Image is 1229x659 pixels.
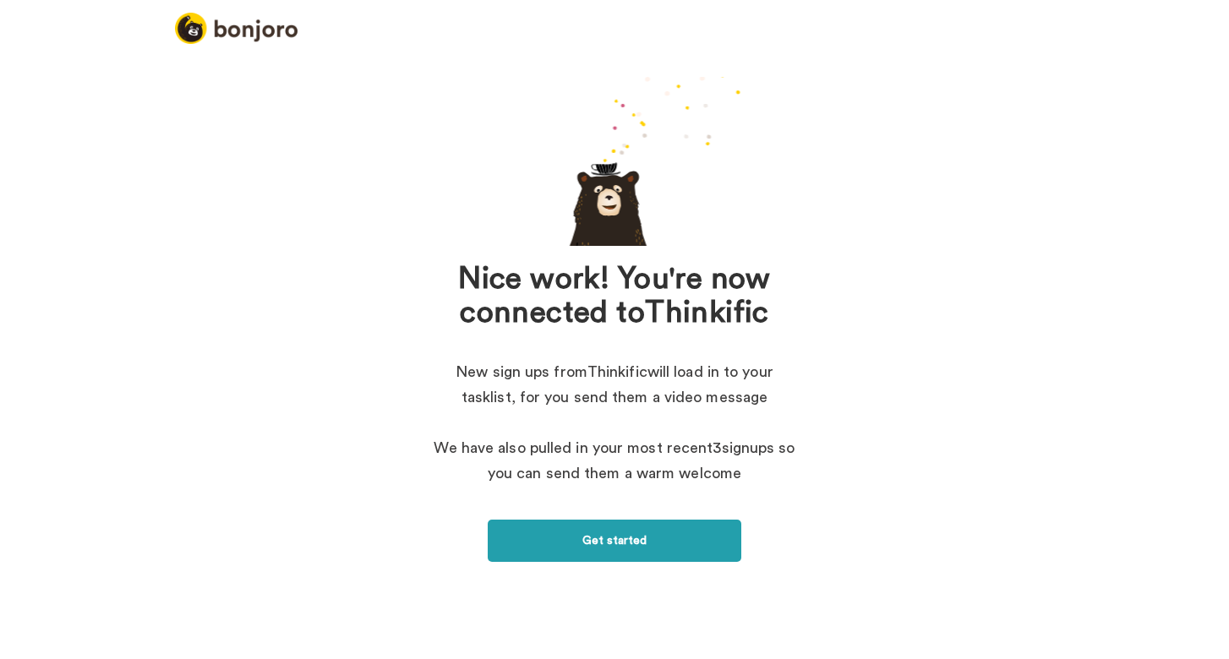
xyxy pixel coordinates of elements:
p: We have also pulled in your most recent 3 signups so you can send them a warm welcome [429,435,800,486]
a: Get started [488,520,741,562]
p: New sign ups from Thinkific will load in to your tasklist, for you send them a video message [429,359,800,410]
img: logo_full.png [175,13,298,44]
h1: Nice work! You're now connected to Thinkific [424,263,805,329]
div: animation [555,77,741,246]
